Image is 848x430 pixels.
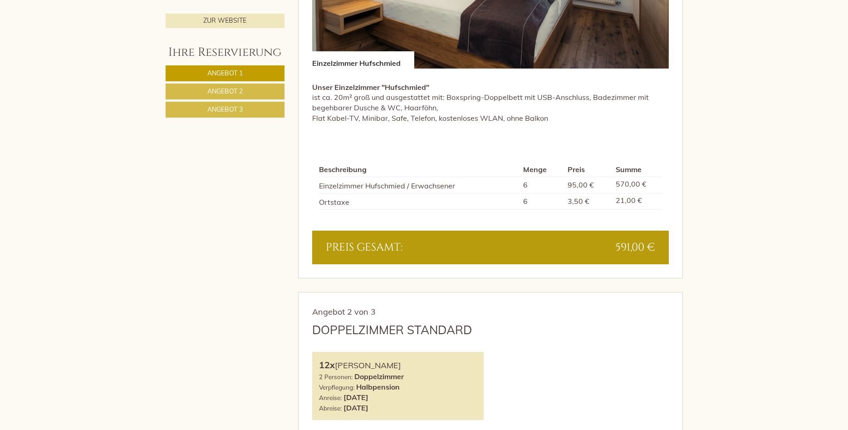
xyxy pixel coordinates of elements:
td: 6 [520,193,564,209]
a: Zur Website [166,14,284,28]
small: 2 Personen: [319,373,353,381]
td: 570,00 € [612,177,662,193]
b: [DATE] [343,403,368,412]
div: Ihre Reservierung [166,44,284,61]
td: 6 [520,177,564,193]
b: 12x [319,359,335,371]
th: Summe [612,163,662,177]
span: Angebot 3 [207,105,243,114]
span: 3,50 € [568,197,589,206]
span: 591,00 € [615,240,655,255]
p: ist ca. 20m² groß und ausgestattet mit: Boxspring-Doppelbett mit USB-Anschluss, Badezimmer mit be... [312,82,669,124]
th: Menge [520,163,564,177]
td: Einzelzimmer Hufschmied / Erwachsener [319,177,520,193]
td: 21,00 € [612,193,662,209]
span: 95,00 € [568,180,594,189]
div: Einzelzimmer Hufschmied [312,51,414,69]
b: Doppelzimmer [354,372,404,381]
span: Angebot 1 [207,69,243,77]
b: [DATE] [343,393,368,402]
small: Abreise: [319,404,342,412]
div: [PERSON_NAME] [319,359,477,372]
span: Angebot 2 [207,87,243,95]
td: Ortstaxe [319,193,520,209]
div: Preis gesamt: [319,240,490,255]
small: Verpflegung: [319,383,354,391]
small: Anreise: [319,394,342,401]
th: Preis [564,163,612,177]
b: Halbpension [356,382,400,391]
div: DOPPELZIMMER STANDARD [312,321,472,338]
th: Beschreibung [319,163,520,177]
span: Angebot 2 von 3 [312,306,376,317]
strong: Unser Einzelzimmer "Hufschmied" [312,83,429,92]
